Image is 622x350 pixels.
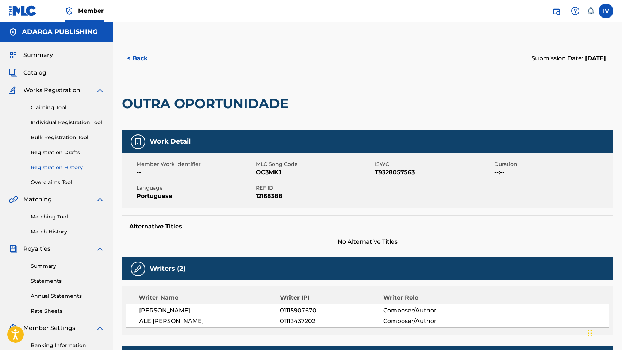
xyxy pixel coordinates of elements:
span: [DATE] [583,55,606,62]
img: search [552,7,561,15]
div: Widget de chat [585,315,622,350]
img: Writers [134,265,142,273]
a: Matching Tool [31,213,104,221]
iframe: Resource Center [602,233,622,292]
span: Matching [23,195,52,204]
a: Summary [31,262,104,270]
span: 01115907670 [280,306,383,315]
span: Language [137,184,254,192]
img: expand [96,195,104,204]
img: help [571,7,580,15]
h5: Work Detail [150,137,191,146]
span: Composer/Author [383,306,477,315]
span: T9328057563 [375,168,492,177]
span: Summary [23,51,53,60]
h5: Alternative Titles [129,223,606,230]
a: Annual Statements [31,292,104,300]
img: Member Settings [9,324,18,332]
a: Individual Registration Tool [31,119,104,126]
a: SummarySummary [9,51,53,60]
img: expand [96,86,104,95]
a: Claiming Tool [31,104,104,111]
a: Banking Information [31,342,104,349]
img: Royalties [9,244,18,253]
a: Registration Drafts [31,149,104,156]
span: ALE [PERSON_NAME] [139,317,280,326]
div: Submission Date: [531,54,606,63]
div: Notifications [587,7,594,15]
span: Catalog [23,68,46,77]
h2: OUTRA OPORTUNIDADE [122,95,292,112]
a: CatalogCatalog [9,68,46,77]
button: < Back [122,49,166,68]
div: User Menu [599,4,613,18]
a: Statements [31,277,104,285]
img: expand [96,244,104,253]
a: Registration History [31,164,104,171]
span: No Alternative Titles [122,237,613,246]
span: Portuguese [137,192,254,201]
span: Duration [494,160,612,168]
div: Writer Role [383,293,477,302]
span: MLC Song Code [256,160,373,168]
h5: ADARGA PUBLISHING [22,28,98,36]
img: Works Registration [9,86,18,95]
span: --:-- [494,168,612,177]
span: [PERSON_NAME] [139,306,280,315]
img: expand [96,324,104,332]
img: Accounts [9,28,18,37]
img: Summary [9,51,18,60]
span: Composer/Author [383,317,477,326]
span: -- [137,168,254,177]
iframe: Chat Widget [585,315,622,350]
span: OC3MKJ [256,168,373,177]
h5: Writers (2) [150,265,185,273]
a: Public Search [549,4,564,18]
img: Top Rightsholder [65,7,74,15]
span: REF ID [256,184,373,192]
img: Matching [9,195,18,204]
a: Bulk Registration Tool [31,134,104,141]
div: Help [568,4,583,18]
span: Member Settings [23,324,75,332]
span: Member [78,7,104,15]
span: Works Registration [23,86,80,95]
div: Writer Name [139,293,280,302]
span: 01113437202 [280,317,383,326]
div: Arrastrar [588,322,592,344]
div: Writer IPI [280,293,384,302]
img: Work Detail [134,137,142,146]
span: Royalties [23,244,50,253]
a: Rate Sheets [31,307,104,315]
a: Overclaims Tool [31,179,104,186]
img: Catalog [9,68,18,77]
img: MLC Logo [9,5,37,16]
span: Member Work Identifier [137,160,254,168]
a: Match History [31,228,104,236]
span: ISWC [375,160,492,168]
span: 12168388 [256,192,373,201]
